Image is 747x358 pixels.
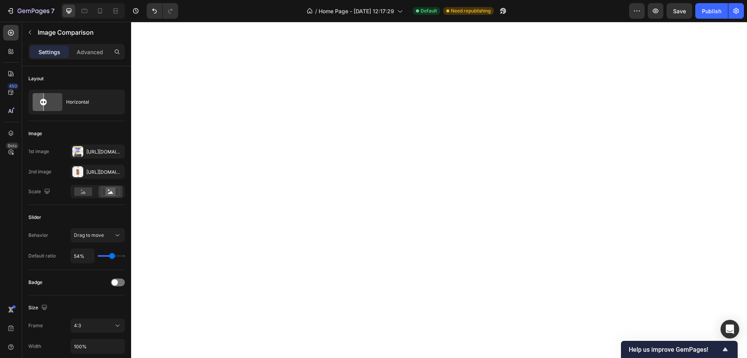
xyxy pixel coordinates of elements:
[86,169,123,176] div: [URL][DOMAIN_NAME]
[315,7,317,15] span: /
[28,232,48,239] div: Behavior
[28,130,42,137] div: Image
[702,7,721,15] div: Publish
[70,319,125,333] button: 4:3
[77,48,103,56] p: Advanced
[451,7,491,14] span: Need republishing
[28,343,41,350] div: Width
[28,214,41,221] div: Slider
[66,93,114,111] div: Horizontal
[421,7,437,14] span: Default
[38,28,122,37] p: Image Comparison
[319,7,394,15] span: Home Page - [DATE] 12:17:29
[666,3,692,19] button: Save
[28,148,49,155] div: 1st image
[74,323,81,328] span: 4:3
[695,3,728,19] button: Publish
[28,75,44,82] div: Layout
[28,322,43,329] div: Frame
[629,345,730,354] button: Show survey - Help us improve GemPages!
[3,3,58,19] button: 7
[131,22,747,358] iframe: Design area
[71,339,124,353] input: Auto
[39,48,60,56] p: Settings
[86,148,123,155] div: [URL][DOMAIN_NAME]
[28,187,52,197] div: Scale
[6,143,19,149] div: Beta
[71,249,94,263] input: Auto
[673,8,686,14] span: Save
[28,303,49,313] div: Size
[70,228,125,242] button: Drag to move
[7,83,19,89] div: 450
[28,279,42,286] div: Badge
[28,168,51,175] div: 2nd image
[629,346,721,353] span: Help us improve GemPages!
[147,3,178,19] div: Undo/Redo
[721,320,739,339] div: Open Intercom Messenger
[74,232,104,238] span: Drag to move
[28,252,56,259] div: Default ratio
[51,6,54,16] p: 7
